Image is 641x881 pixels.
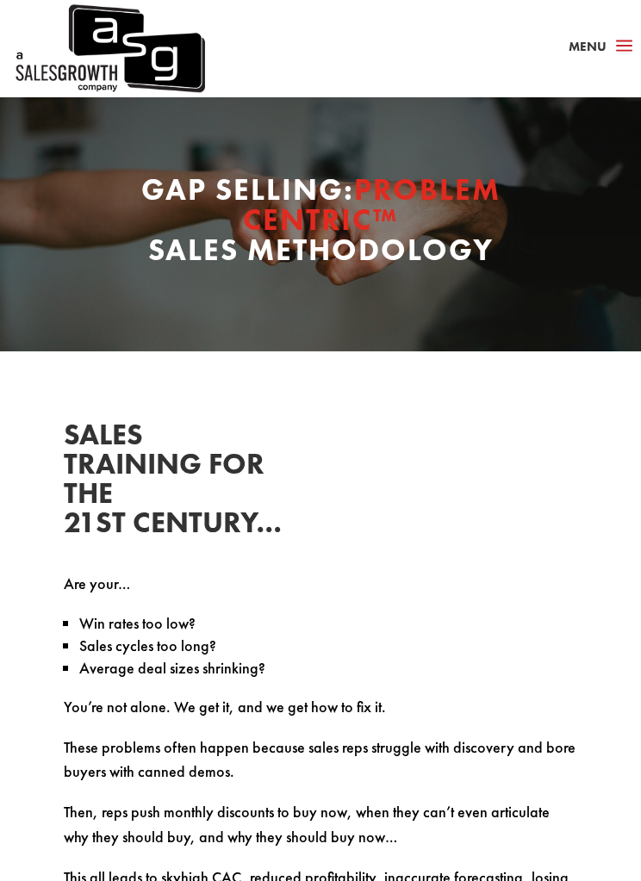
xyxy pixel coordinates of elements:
li: Win rates too low? [79,612,576,635]
li: Average deal sizes shrinking? [79,657,576,679]
p: Are your… [64,572,576,612]
span: PROBLEM CENTRIC™ [243,170,501,239]
p: You’re not alone. We get it, and we get how to fix it. [64,695,576,735]
li: Sales cycles too long? [79,635,576,657]
span: a [611,34,638,59]
p: These problems often happen because sales reps struggle with discovery and bore buyers with canne... [64,735,576,801]
span: Menu [569,38,607,55]
p: Then, reps push monthly discounts to buy now, when they can’t even articulate why they should buy... [64,800,576,865]
h1: GAP SELLING: SALES METHODOLOGY [64,175,576,275]
h2: Sales Training for the 21st Century… [64,420,279,546]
